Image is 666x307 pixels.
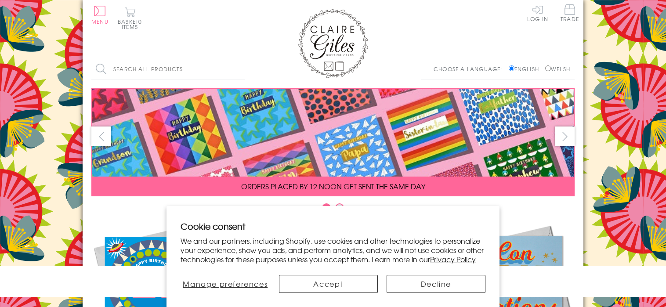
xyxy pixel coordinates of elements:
[241,181,425,191] span: ORDERS PLACED BY 12 NOON GET SENT THE SAME DAY
[509,65,543,73] label: English
[181,220,485,232] h2: Cookie consent
[181,236,485,264] p: We and our partners, including Shopify, use cookies and other technologies to personalize your ex...
[279,275,378,293] button: Accept
[122,18,142,31] span: 0 items
[236,59,245,79] input: Search
[91,126,111,146] button: prev
[183,278,268,289] span: Manage preferences
[555,126,575,146] button: next
[561,4,579,22] span: Trade
[387,275,485,293] button: Decline
[91,203,575,217] div: Carousel Pagination
[91,59,245,79] input: Search all products
[118,7,142,29] button: Basket0 items
[298,9,368,78] img: Claire Giles Greetings Cards
[181,275,270,293] button: Manage preferences
[91,18,109,25] span: Menu
[561,4,579,23] a: Trade
[335,203,344,212] button: Carousel Page 2
[545,65,570,73] label: Welsh
[527,4,548,22] a: Log In
[91,6,109,24] button: Menu
[509,65,514,71] input: English
[434,65,507,73] p: Choose a language:
[430,254,476,264] a: Privacy Policy
[545,65,551,71] input: Welsh
[322,203,331,212] button: Carousel Page 1 (Current Slide)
